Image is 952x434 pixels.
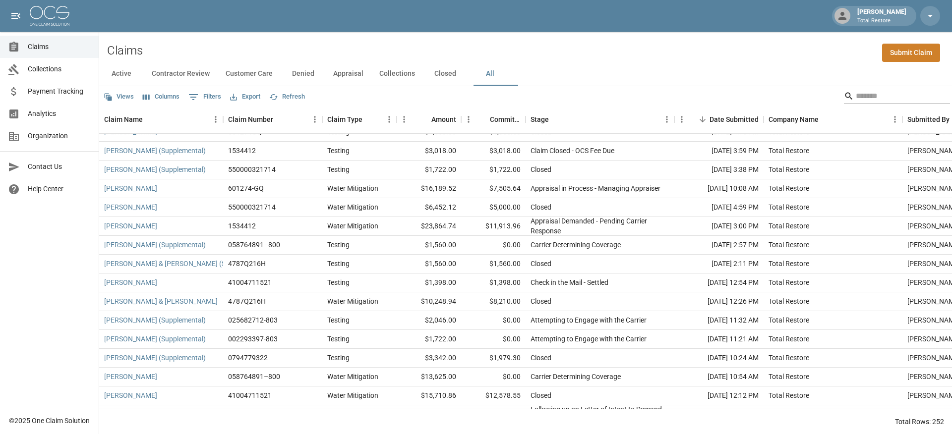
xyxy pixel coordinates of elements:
div: Water Mitigation [327,390,378,400]
div: $6,452.12 [397,198,461,217]
div: 550000321714 [228,164,276,174]
a: [PERSON_NAME] [104,372,157,381]
div: $1,722.00 [397,161,461,179]
div: Appraisal Demanded - Pending Carrier Response [531,216,669,236]
div: Total Restore [769,315,809,325]
a: [PERSON_NAME] [104,221,157,231]
div: $3,018.00 [461,142,526,161]
div: [DATE] 12:54 PM [674,273,764,292]
div: $1,560.00 [397,236,461,255]
button: Sort [476,112,490,126]
div: [DATE] 2:57 PM [674,236,764,255]
span: Organization [28,131,91,141]
div: Date Submitted [710,106,759,133]
div: Claim Closed - OCS Fee Due [531,146,614,156]
div: Amount [397,106,461,133]
span: Analytics [28,108,91,119]
span: Payment Tracking [28,86,91,97]
div: [DATE] 10:08 AM [674,179,764,198]
div: Stage [531,106,549,133]
a: [PERSON_NAME] (Supplemental) [104,146,206,156]
button: Sort [417,112,431,126]
div: Testing [327,334,350,344]
button: Menu [382,112,397,127]
div: Claim Name [99,106,223,133]
span: Claims [28,42,91,52]
div: $15,710.86 [397,386,461,405]
button: Sort [143,112,157,126]
div: dynamic tabs [99,62,952,86]
div: Closed [531,353,551,363]
div: Appraisal in Process - Managing Appraiser [531,183,660,193]
div: 058764891–800 [228,240,280,250]
span: Collections [28,64,91,74]
button: Appraisal [325,62,371,86]
div: Total Restore [769,390,809,400]
a: [PERSON_NAME] (Supplemental) [104,164,206,174]
div: $2,046.00 [397,311,461,330]
div: Company Name [764,106,902,133]
button: open drawer [6,6,26,26]
div: $3,342.00 [397,349,461,368]
div: Attempting to Engage with the Carrier [531,334,647,344]
div: [PERSON_NAME] [853,7,910,25]
button: Views [101,89,136,105]
div: $1,722.00 [397,330,461,349]
div: Total Restore [769,277,809,287]
div: $23,864.74 [397,217,461,236]
div: 058764891–800 [228,372,280,381]
div: [DATE] 11:32 AM [674,311,764,330]
div: $1,722.00 [461,161,526,179]
div: [DATE] 2:11 PM [674,255,764,273]
div: Water Mitigation [327,296,378,306]
div: Total Restore [769,221,809,231]
div: Committed Amount [461,106,526,133]
div: Date Submitted [674,106,764,133]
button: Sort [362,112,376,126]
div: [DATE] 10:24 AM [674,349,764,368]
div: Committed Amount [490,106,521,133]
div: Submitted By [907,106,950,133]
div: Claim Number [228,106,273,133]
div: Testing [327,277,350,287]
div: Total Restore [769,296,809,306]
a: [PERSON_NAME] (Supplemental) [104,315,206,325]
button: Select columns [140,89,182,105]
div: Total Restore [769,202,809,212]
div: [DATE] 4:59 PM [674,198,764,217]
div: [DATE] 3:59 PM [674,142,764,161]
div: Total Restore [769,240,809,250]
div: $13,625.00 [397,368,461,386]
div: $1,979.30 [461,349,526,368]
div: Closed [531,202,551,212]
div: $0.00 [461,368,526,386]
button: Menu [397,112,412,127]
a: [PERSON_NAME] & [PERSON_NAME] [104,296,218,306]
button: Menu [674,112,689,127]
div: Check in the Mail - Settled [531,277,608,287]
button: All [468,62,512,86]
div: 41004711521 [228,277,272,287]
div: $16,189.52 [397,179,461,198]
div: Company Name [769,106,819,133]
button: Sort [819,112,833,126]
button: Sort [696,112,710,126]
button: Menu [888,112,902,127]
a: [PERSON_NAME] [104,202,157,212]
div: $1,398.00 [397,273,461,292]
div: Testing [327,146,350,156]
a: [PERSON_NAME] [104,390,157,400]
div: [DATE] 1:15 PM [674,405,764,424]
div: Amount [431,106,456,133]
div: [DATE] 12:26 PM [674,292,764,311]
img: ocs-logo-white-transparent.png [30,6,69,26]
div: $10,248.94 [397,292,461,311]
a: Submit Claim [882,44,940,62]
div: Claim Type [327,106,362,133]
a: [PERSON_NAME] [104,183,157,193]
div: Water Mitigation [327,183,378,193]
div: 1534412 [228,146,256,156]
button: Menu [461,112,476,127]
div: 550000321714 [228,202,276,212]
div: [DATE] 3:00 PM [674,217,764,236]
